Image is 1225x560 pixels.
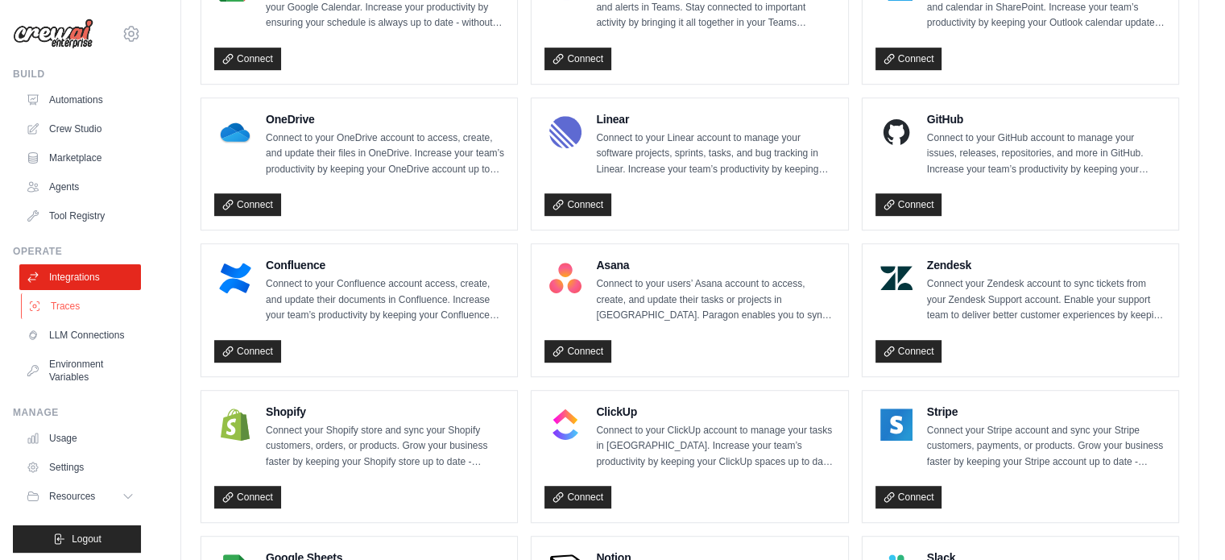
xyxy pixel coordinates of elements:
a: Marketplace [19,145,141,171]
a: LLM Connections [19,322,141,348]
a: Settings [19,454,141,480]
img: Confluence Logo [219,262,251,294]
img: Linear Logo [549,116,581,148]
a: Usage [19,425,141,451]
a: Traces [21,293,143,319]
h4: Confluence [266,257,504,273]
p: Connect to your Linear account to manage your software projects, sprints, tasks, and bug tracking... [596,131,834,178]
img: ClickUp Logo [549,409,581,441]
p: Connect to your ClickUp account to manage your tasks in [GEOGRAPHIC_DATA]. Increase your team’s p... [596,423,834,471]
h4: Shopify [266,404,504,420]
img: OneDrive Logo [219,116,251,148]
a: Connect [544,48,611,70]
a: Connect [214,193,281,216]
img: Asana Logo [549,262,581,294]
a: Connect [544,486,611,508]
button: Resources [19,483,141,509]
a: Tool Registry [19,203,141,229]
p: Connect to your OneDrive account to access, create, and update their files in OneDrive. Increase ... [266,131,504,178]
a: Connect [875,48,942,70]
div: Manage [13,406,141,419]
h4: Stripe [927,404,1165,420]
img: Zendesk Logo [880,262,913,294]
img: Stripe Logo [880,409,913,441]
a: Connect [875,340,942,363]
p: Connect your Stripe account and sync your Stripe customers, payments, or products. Grow your busi... [927,423,1165,471]
p: Connect to your Confluence account access, create, and update their documents in Confluence. Incr... [266,276,504,324]
p: Connect to your GitHub account to manage your issues, releases, repositories, and more in GitHub.... [927,131,1165,178]
span: Logout [72,533,101,545]
img: GitHub Logo [880,116,913,148]
button: Logout [13,525,141,553]
a: Agents [19,174,141,200]
img: Logo [13,19,93,49]
h4: OneDrive [266,111,504,127]
p: Connect your Zendesk account to sync tickets from your Zendesk Support account. Enable your suppo... [927,276,1165,324]
a: Crew Studio [19,116,141,142]
h4: Asana [596,257,834,273]
a: Connect [875,193,942,216]
p: Connect to your users’ Asana account to access, create, and update their tasks or projects in [GE... [596,276,834,324]
a: Connect [544,340,611,363]
img: Shopify Logo [219,409,251,441]
p: Connect your Shopify store and sync your Shopify customers, orders, or products. Grow your busine... [266,423,504,471]
a: Connect [875,486,942,508]
h4: GitHub [927,111,1165,127]
h4: ClickUp [596,404,834,420]
div: Operate [13,245,141,258]
a: Connect [214,486,281,508]
div: Build [13,68,141,81]
a: Integrations [19,264,141,290]
a: Connect [214,48,281,70]
h4: Linear [596,111,834,127]
a: Automations [19,87,141,113]
a: Environment Variables [19,351,141,390]
h4: Zendesk [927,257,1165,273]
a: Connect [544,193,611,216]
a: Connect [214,340,281,363]
span: Resources [49,490,95,503]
